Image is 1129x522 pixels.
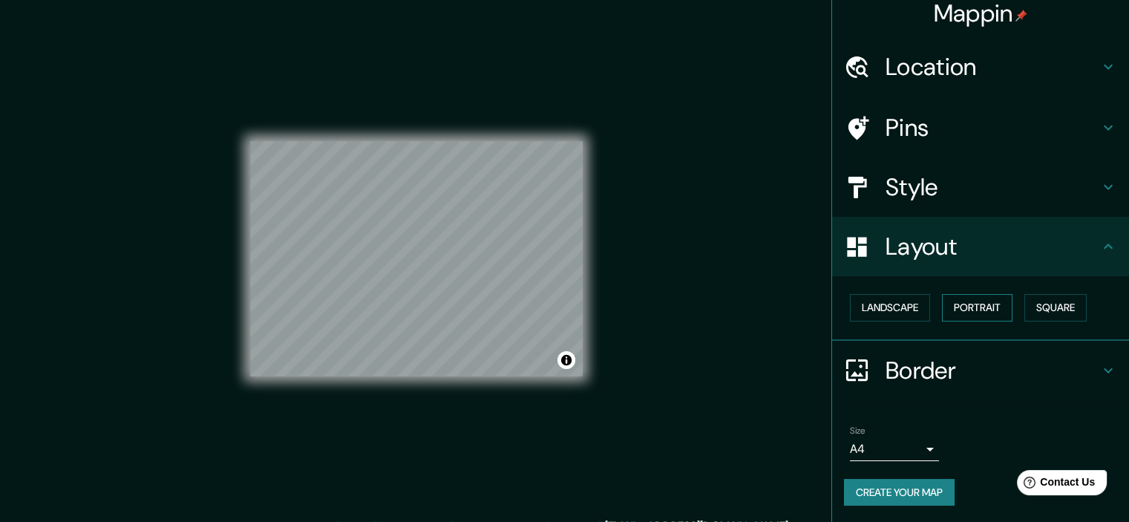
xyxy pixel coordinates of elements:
div: Border [832,341,1129,400]
h4: Layout [886,232,1099,261]
img: pin-icon.png [1015,10,1027,22]
div: Layout [832,217,1129,276]
div: Style [832,157,1129,217]
canvas: Map [250,141,583,376]
button: Toggle attribution [557,351,575,369]
button: Square [1024,294,1087,322]
div: Location [832,37,1129,97]
label: Size [850,424,865,437]
div: A4 [850,437,939,461]
iframe: Help widget launcher [997,464,1113,506]
button: Landscape [850,294,930,322]
h4: Pins [886,113,1099,143]
h4: Border [886,356,1099,385]
div: Pins [832,98,1129,157]
h4: Style [886,172,1099,202]
button: Create your map [844,479,955,506]
button: Portrait [942,294,1012,322]
h4: Location [886,52,1099,82]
